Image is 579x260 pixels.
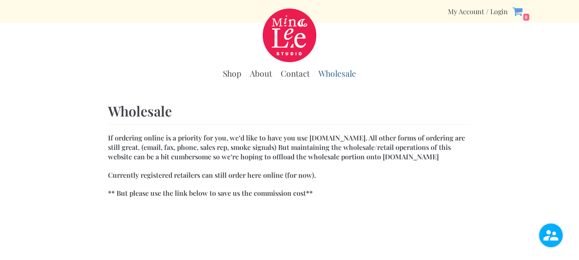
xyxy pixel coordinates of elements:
[512,6,530,17] a: 0
[108,170,471,180] p: Currently registered retailers can still order here online (for now).
[108,133,471,162] p: If ordering online is a priority for you, we’d like to have you use [DOMAIN_NAME]. All other form...
[108,102,471,120] h1: Wholesale
[523,13,530,21] span: 0
[223,68,241,79] a: Shop
[250,68,272,79] a: About
[318,68,356,79] a: Wholesale
[448,7,508,16] a: My Account / Login
[281,68,310,79] a: Contact
[448,7,508,16] div: Secondary Menu
[263,9,316,62] a: Mina Lee Studio
[539,224,563,247] img: user.png
[223,64,356,83] div: Primary Menu
[108,188,471,198] p: ** But please use the link below to save us the commission cost**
